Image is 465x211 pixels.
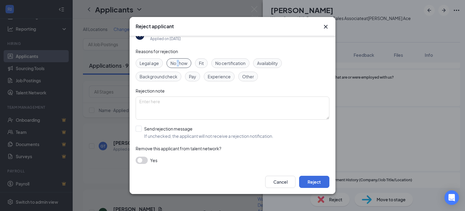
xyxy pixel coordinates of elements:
[136,23,174,30] h3: Reject applicant
[322,23,329,30] button: Close
[136,146,221,151] span: Remove this applicant from talent network?
[150,36,192,42] div: Applied on [DATE]
[257,60,278,66] span: Availability
[265,176,295,188] button: Cancel
[140,73,177,80] span: Background check
[208,73,231,80] span: Experience
[189,73,196,80] span: Pay
[215,60,246,66] span: No certification
[140,60,159,66] span: Legal age
[444,190,459,205] div: Open Intercom Messenger
[150,157,157,164] span: Yes
[136,49,178,54] span: Reasons for rejection
[136,88,165,94] span: Rejection note
[242,73,254,80] span: Other
[299,176,329,188] button: Reject
[322,23,329,30] svg: Cross
[170,60,187,66] span: No show
[199,60,204,66] span: Fit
